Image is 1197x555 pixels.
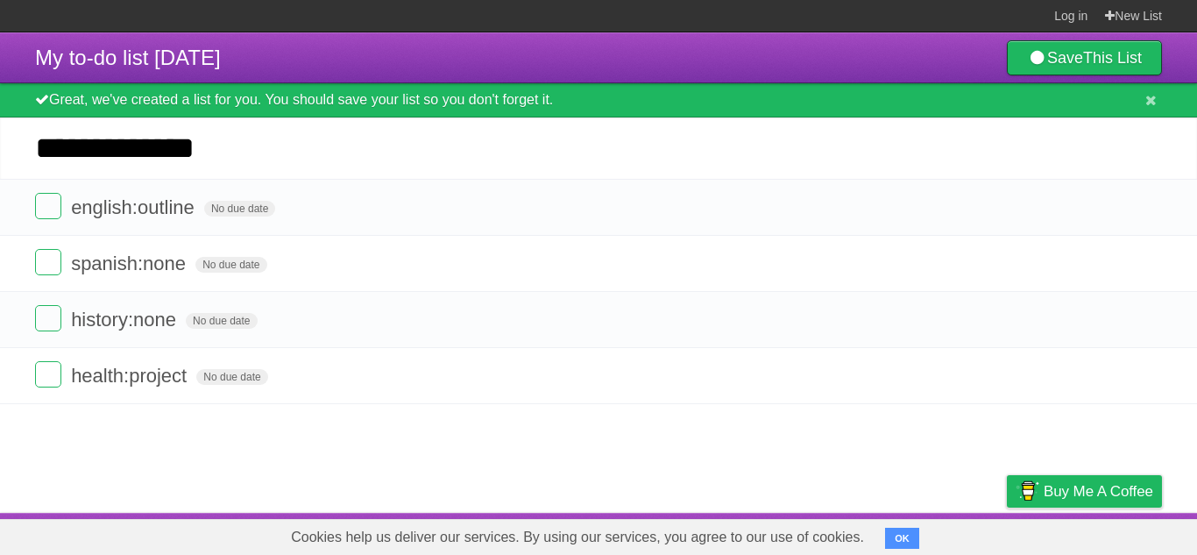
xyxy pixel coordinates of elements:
[71,196,199,218] span: english:outline
[1083,49,1142,67] b: This List
[195,257,266,273] span: No due date
[35,46,221,69] span: My to-do list [DATE]
[774,517,811,551] a: About
[35,193,61,219] label: Done
[924,517,963,551] a: Terms
[984,517,1030,551] a: Privacy
[885,528,919,549] button: OK
[71,309,181,331] span: history:none
[1052,517,1162,551] a: Suggest a feature
[1007,475,1162,508] a: Buy me a coffee
[1007,40,1162,75] a: SaveThis List
[204,201,275,217] span: No due date
[1016,476,1039,506] img: Buy me a coffee
[186,313,257,329] span: No due date
[71,365,191,387] span: health:project
[35,361,61,388] label: Done
[196,369,267,385] span: No due date
[71,253,190,274] span: spanish:none
[273,520,882,555] span: Cookies help us deliver our services. By using our services, you agree to our use of cookies.
[35,249,61,275] label: Done
[832,517,903,551] a: Developers
[1044,476,1153,507] span: Buy me a coffee
[35,305,61,331] label: Done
